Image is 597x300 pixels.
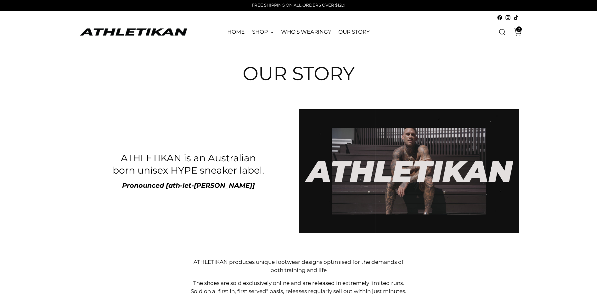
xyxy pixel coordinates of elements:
[122,181,255,189] strong: Pronounced [ath-let-[PERSON_NAME]]
[109,152,268,177] h3: ATHLETIKAN is an Australian born unisex HYPE sneaker label.
[252,25,273,39] a: SHOP
[496,26,509,38] a: Open search modal
[516,26,522,32] span: 0
[281,25,331,39] a: WHO'S WEARING?
[252,2,345,8] p: FREE SHIPPING ON ALL ORDERS OVER $120!
[78,27,189,37] a: ATHLETIKAN
[338,25,369,39] a: OUR STORY
[189,279,409,295] p: The shoes are sold exclusively online and are released in extremely limited runs. Sold on a "firs...
[189,258,409,274] p: ATHLETIKAN produces unique footwear designs optimised for the demands of both training and life
[509,26,522,38] a: Open cart modal
[243,63,355,84] h1: OUR STORY
[227,25,245,39] a: HOME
